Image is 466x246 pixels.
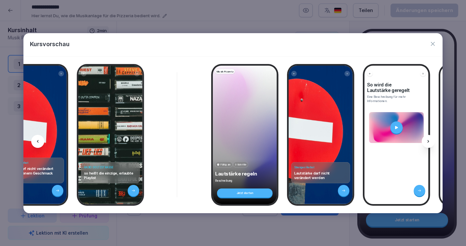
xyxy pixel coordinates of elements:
p: 3 Schritte [235,163,246,166]
p: Eine Beschreibung für mehr Informationen. [367,95,426,103]
p: so heißt die einzige, erlaubte Playlist [84,171,137,180]
p: Musik darf nicht verändert nach eigenem Geschmack werden [8,166,61,180]
p: Lautstärke regeln [215,171,275,177]
h4: Strenges Verbot [8,161,61,164]
h4: So wird die Lautstärke geregelt [367,82,426,93]
p: Lautstärke darf nicht verändert werden [294,171,347,180]
div: Jetzt starten [217,188,273,198]
p: Kursvorschau [30,40,70,48]
h4: RADIO GOLTZSTRASSE [84,165,137,169]
p: Beschreibung [215,179,275,182]
p: Fällig am [220,163,231,166]
h4: Strenges Verbot [294,165,347,169]
p: Musik Pizzeria [216,70,233,73]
